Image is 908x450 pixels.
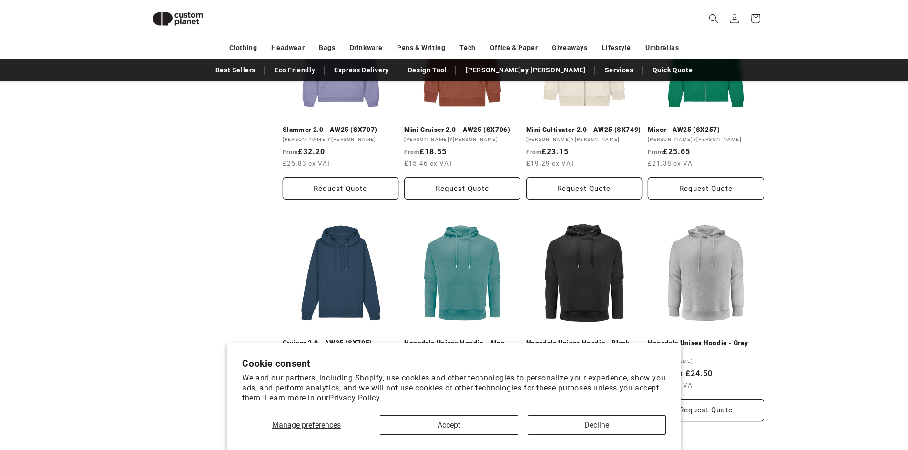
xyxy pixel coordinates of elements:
[242,358,666,369] h2: Cookie consent
[329,62,394,79] a: Express Delivery
[329,393,380,402] a: Privacy Policy
[242,373,666,403] p: We and our partners, including Shopify, use cookies and other technologies to personalize your ex...
[283,339,399,348] a: Cruiser 2.0 - AW25 (SX705)
[271,40,305,56] a: Headwear
[645,40,679,56] a: Umbrellas
[404,339,520,356] a: Hopedale Unisex Hoodie - Aloe Green
[526,339,643,348] a: Hopedale Unisex Hoodie - Black
[211,62,260,79] a: Best Sellers
[648,177,764,200] button: Request Quote
[526,126,643,134] a: Mini Cultivator 2.0 - AW25 (SX749)
[144,4,211,34] img: Custom Planet
[602,40,631,56] a: Lifestyle
[749,347,908,450] iframe: Chat Widget
[703,8,724,29] summary: Search
[648,126,764,134] a: Mixer - AW25 (SX257)
[283,177,399,200] button: Request Quote
[229,40,257,56] a: Clothing
[350,40,383,56] a: Drinkware
[397,40,445,56] a: Pens & Writing
[648,339,764,356] a: Hopedale Unisex Hoodie - Grey Melange
[528,415,666,435] button: Decline
[404,177,520,200] : Request Quote
[283,126,399,134] a: Slammer 2.0 - AW25 (SX707)
[319,40,335,56] a: Bags
[403,62,452,79] a: Design Tool
[490,40,538,56] a: Office & Paper
[648,399,764,421] button: Request Quote
[270,62,320,79] a: Eco Friendly
[461,62,590,79] a: [PERSON_NAME]ey [PERSON_NAME]
[404,126,520,134] a: Mini Cruiser 2.0 - AW25 (SX706)
[648,62,698,79] a: Quick Quote
[552,40,587,56] a: Giveaways
[526,177,643,200] button: Request Quote
[600,62,638,79] a: Services
[380,415,518,435] button: Accept
[459,40,475,56] a: Tech
[272,420,341,430] span: Manage preferences
[242,415,370,435] button: Manage preferences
